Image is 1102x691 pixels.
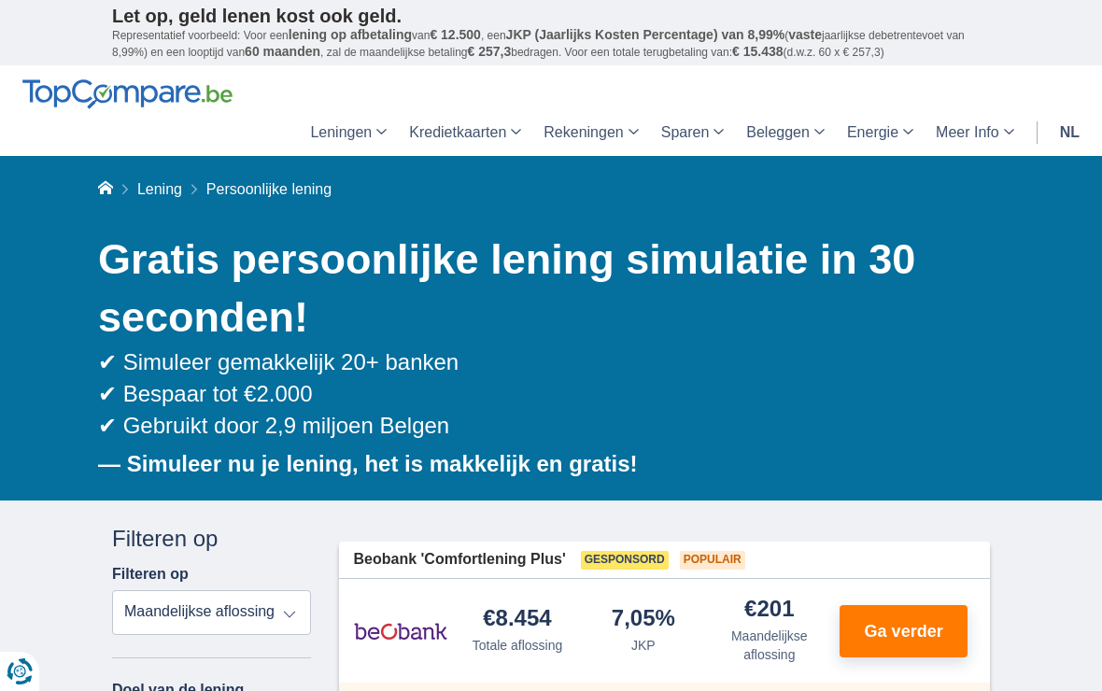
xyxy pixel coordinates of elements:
div: Filteren op [112,523,311,555]
span: Persoonlijke lening [206,181,332,197]
span: Populair [680,551,745,570]
span: Ga verder [865,623,943,640]
div: Maandelijkse aflossing [713,627,825,664]
button: Ga verder [840,605,968,657]
a: Leningen [299,109,398,156]
a: Meer Info [925,109,1025,156]
a: nl [1049,109,1091,156]
a: Kredietkaarten [398,109,532,156]
div: JKP [631,636,656,655]
a: Home [98,181,113,197]
div: €201 [744,598,794,623]
img: product.pl.alt Beobank [354,608,447,655]
p: Representatief voorbeeld: Voor een van , een ( jaarlijkse debetrentevoet van 8,99%) en een loopti... [112,27,990,61]
span: € 12.500 [430,27,481,42]
h1: Gratis persoonlijke lening simulatie in 30 seconden! [98,231,990,346]
label: Filteren op [112,566,189,583]
span: lening op afbetaling [289,27,412,42]
span: vaste [788,27,822,42]
b: — Simuleer nu je lening, het is makkelijk en gratis! [98,451,638,476]
div: ✔ Simuleer gemakkelijk 20+ banken ✔ Bespaar tot €2.000 ✔ Gebruikt door 2,9 miljoen Belgen [98,346,990,443]
span: Beobank 'Comfortlening Plus' [354,549,566,571]
a: Beleggen [735,109,836,156]
span: 60 maanden [245,44,320,59]
p: Let op, geld lenen kost ook geld. [112,5,990,27]
span: Gesponsord [581,551,669,570]
a: Energie [836,109,925,156]
span: € 15.438 [732,44,784,59]
a: Rekeningen [532,109,649,156]
a: Sparen [650,109,736,156]
div: 7,05% [612,607,675,632]
div: Totale aflossing [473,636,563,655]
div: €8.454 [483,607,551,632]
img: TopCompare [22,79,233,109]
span: JKP (Jaarlijks Kosten Percentage) van 8,99% [506,27,785,42]
a: Lening [137,181,182,197]
span: € 257,3 [467,44,511,59]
